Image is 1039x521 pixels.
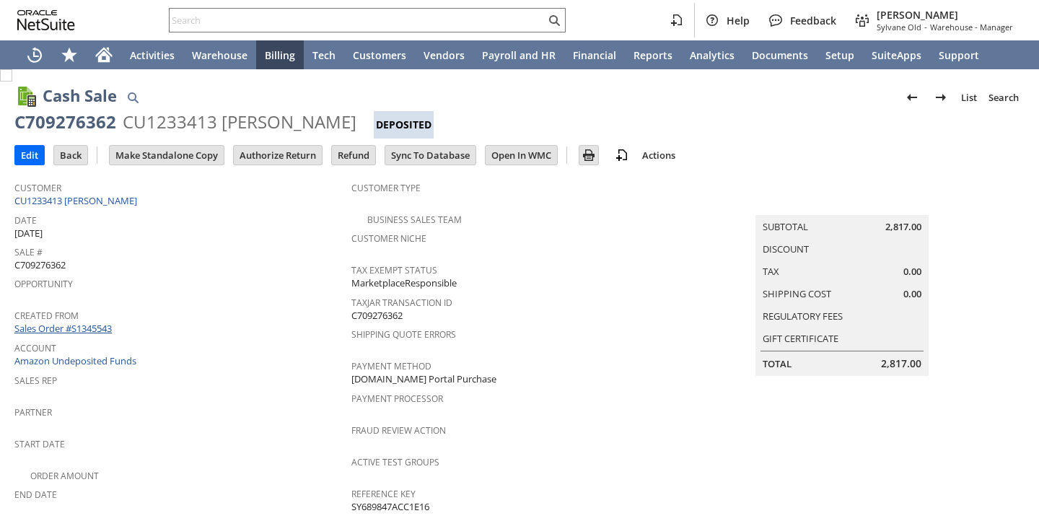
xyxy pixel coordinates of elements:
a: Actions [636,149,681,162]
input: Make Standalone Copy [110,146,224,165]
span: Warehouse - Manager [930,22,1013,32]
span: SuiteApps [872,48,921,62]
a: Start Date [14,438,65,450]
img: Next [932,89,950,106]
a: Tax [763,265,779,278]
span: Sylvane Old [877,22,921,32]
span: Activities [130,48,175,62]
h1: Cash Sale [43,84,117,108]
a: Total [763,357,792,370]
input: Back [54,146,87,165]
input: Sync To Database [385,146,475,165]
span: Billing [265,48,295,62]
a: Billing [256,40,304,69]
a: Search [983,86,1025,109]
a: Account [14,342,56,354]
a: Discount [763,242,809,255]
span: MarketplaceResponsible [351,276,457,290]
span: Customers [353,48,406,62]
img: Previous [903,89,921,106]
input: Edit [15,146,44,165]
a: Opportunity [14,278,73,290]
caption: Summary [755,192,929,215]
span: Help [727,14,750,27]
input: Open In WMC [486,146,557,165]
a: Setup [817,40,863,69]
a: Active Test Groups [351,456,439,468]
span: SY689847ACC1E16 [351,500,429,514]
svg: Search [545,12,563,29]
a: Tech [304,40,344,69]
a: Order Amount [30,470,99,482]
a: Created From [14,310,79,322]
img: Quick Find [124,89,141,106]
a: Vendors [415,40,473,69]
span: Support [939,48,979,62]
span: 2,817.00 [885,220,921,234]
input: Search [170,12,545,29]
a: Sales Rep [14,375,57,387]
a: SuiteApps [863,40,930,69]
span: Documents [752,48,808,62]
svg: Recent Records [26,46,43,64]
a: Partner [14,406,52,419]
a: Warehouse [183,40,256,69]
span: [DATE] [14,227,43,240]
div: Deposited [374,111,434,139]
span: 2,817.00 [881,356,921,371]
a: Support [930,40,988,69]
a: Financial [564,40,625,69]
a: Customers [344,40,415,69]
span: Payroll and HR [482,48,556,62]
a: Gift Certificate [763,332,838,345]
a: Business Sales Team [367,214,462,226]
span: C709276362 [351,309,403,323]
a: Sale # [14,246,43,258]
span: Setup [825,48,854,62]
input: Refund [332,146,375,165]
a: Documents [743,40,817,69]
span: - [924,22,927,32]
a: Reference Key [351,488,416,500]
a: Activities [121,40,183,69]
svg: Shortcuts [61,46,78,64]
a: Payment Method [351,360,431,372]
a: Date [14,214,37,227]
a: CU1233413 [PERSON_NAME] [14,194,141,207]
span: Analytics [690,48,735,62]
input: Authorize Return [234,146,322,165]
span: Warehouse [192,48,247,62]
a: End Date [14,489,57,501]
a: Home [87,40,121,69]
a: Sales Order #S1345543 [14,322,115,335]
input: Print [579,146,598,165]
a: Customer [14,182,61,194]
a: Customer Niche [351,232,426,245]
img: add-record.svg [613,146,631,164]
a: Reports [625,40,681,69]
svg: Home [95,46,113,64]
div: C709276362 [14,110,116,133]
span: Reports [634,48,672,62]
a: Recent Records [17,40,52,69]
span: 0.00 [903,265,921,279]
a: Payroll and HR [473,40,564,69]
a: Regulatory Fees [763,310,843,323]
div: Shortcuts [52,40,87,69]
span: Vendors [424,48,465,62]
span: [PERSON_NAME] [877,8,1013,22]
a: TaxJar Transaction ID [351,297,452,309]
span: C709276362 [14,258,66,272]
a: Shipping Cost [763,287,831,300]
a: List [955,86,983,109]
span: Financial [573,48,616,62]
a: Subtotal [763,220,808,233]
svg: logo [17,10,75,30]
a: Amazon Undeposited Funds [14,354,136,367]
span: 0.00 [903,287,921,301]
span: Tech [312,48,336,62]
a: Customer Type [351,182,421,194]
a: Payment Processor [351,393,443,405]
a: Shipping Quote Errors [351,328,456,341]
div: CU1233413 [PERSON_NAME] [123,110,356,133]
